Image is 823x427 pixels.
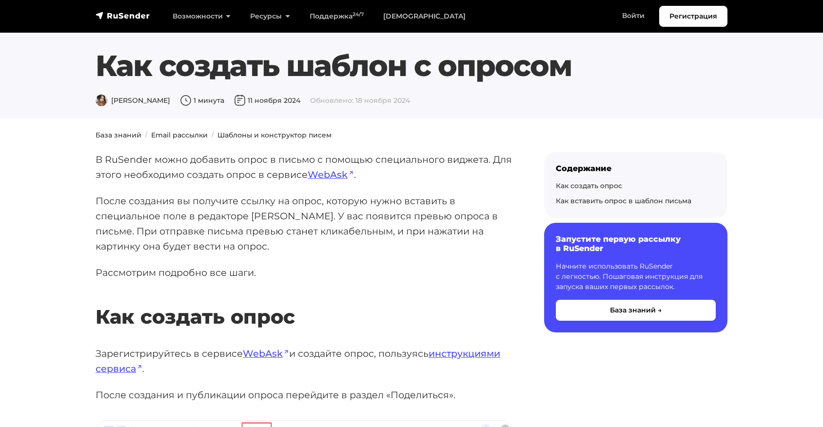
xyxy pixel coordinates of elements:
a: инструкциями сервиса [96,348,500,374]
p: В RuSender можно добавить опрос в письмо с помощью специального виджета. Для этого необходимо соз... [96,152,513,182]
p: После создания и публикации опроса перейдите в раздел «Поделиться». [96,388,513,403]
a: Войти [612,6,654,26]
img: RuSender [96,11,150,20]
h2: Как создать опрос [96,276,513,329]
span: 1 минута [180,96,224,105]
a: WebAsk [243,348,289,359]
span: Обновлено: 18 ноября 2024 [310,96,410,105]
p: Зарегистрируйтесь в сервисе и создайте опрос, пользуясь . [96,346,513,376]
a: Шаблоны и конструктор писем [217,131,332,139]
sup: 24/7 [353,11,364,18]
a: Как создать опрос [556,181,622,190]
a: Поддержка24/7 [300,6,373,26]
p: После создания вы получите ссылку на опрос, которую нужно вставить в специальное поле в редакторе... [96,194,513,253]
a: Возможности [163,6,240,26]
a: [DEMOGRAPHIC_DATA] [373,6,475,26]
a: База знаний [96,131,141,139]
span: [PERSON_NAME] [96,96,170,105]
p: Начните использовать RuSender с легкостью. Пошаговая инструкция для запуска ваших первых рассылок. [556,261,716,292]
img: Время чтения [180,95,192,106]
h6: Запустите первую рассылку в RuSender [556,234,716,253]
div: Содержание [556,164,716,173]
p: Рассмотрим подробно все шаги. [96,265,513,280]
a: Ресурсы [240,6,299,26]
a: Email рассылки [151,131,208,139]
a: Как вставить опрос в шаблон письма [556,196,691,205]
a: Регистрация [659,6,727,27]
span: 11 ноября 2024 [234,96,300,105]
h1: Как создать шаблон с опросом [96,48,727,83]
a: WebAsk [308,169,354,180]
button: База знаний → [556,300,716,321]
img: Дата публикации [234,95,246,106]
a: Запустите первую рассылку в RuSender Начните использовать RuSender с легкостью. Пошаговая инструк... [544,223,727,332]
nav: breadcrumb [90,130,733,140]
